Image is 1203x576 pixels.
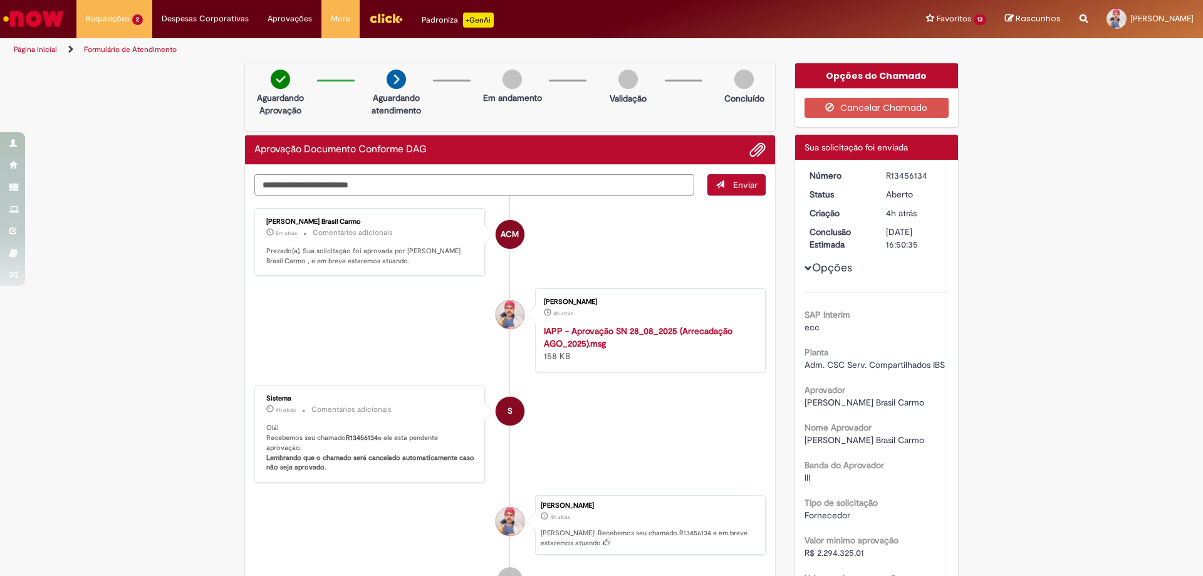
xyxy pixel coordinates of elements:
[266,423,475,473] p: Olá! Recebemos seu chamado e ele esta pendente aprovação.
[886,207,944,219] div: 28/08/2025 09:24:04
[805,98,949,118] button: Cancelar Chamado
[1130,13,1194,24] span: [PERSON_NAME]
[162,13,249,25] span: Despesas Corporativas
[276,229,297,237] span: 2m atrás
[733,179,758,191] span: Enviar
[805,309,850,320] b: SAP Interim
[805,142,908,153] span: Sua solicitação foi enviada
[483,92,542,104] p: Em andamento
[805,359,945,370] span: Adm. CSC Serv. Compartilhados IBS
[1016,13,1061,24] span: Rascunhos
[313,228,393,238] small: Comentários adicionais
[503,70,522,89] img: img-circle-grey.png
[749,142,766,158] button: Adicionar anexos
[346,433,378,442] b: R13456134
[271,70,290,89] img: check-circle-green.png
[805,434,924,446] span: [PERSON_NAME] Brasil Carmo
[805,472,810,483] span: III
[366,92,427,117] p: Aguardando atendimento
[805,322,820,333] span: ecc
[276,406,296,414] span: 4h atrás
[266,246,475,266] p: Prezado(a), Sua solicitação foi aprovada por [PERSON_NAME] Brasil Carmo , e em breve estaremos at...
[544,298,753,306] div: [PERSON_NAME]
[805,422,872,433] b: Nome Aprovador
[496,507,524,536] div: Bruno Cazarin
[544,325,753,362] div: 158 KB
[805,347,828,358] b: Planta
[9,38,793,61] ul: Trilhas de página
[496,220,524,249] div: Ana Carolina Macieira Brasil Carmo
[550,513,570,521] span: 4h atrás
[276,229,297,237] time: 28/08/2025 13:50:35
[707,174,766,196] button: Enviar
[805,397,924,408] span: [PERSON_NAME] Brasil Carmo
[266,453,476,473] b: Lembrando que o chamado será cancelado automaticamente caso não seja aprovado.
[544,325,732,349] a: IAPP - Aprovação SN 28_08_2025 (Arrecadação AGO_2025).msg
[86,13,130,25] span: Requisições
[800,169,877,182] dt: Número
[508,396,513,426] span: S
[886,188,944,201] div: Aberto
[1005,13,1061,25] a: Rascunhos
[800,207,877,219] dt: Criação
[805,459,884,471] b: Banda do Aprovador
[266,218,475,226] div: [PERSON_NAME] Brasil Carmo
[250,92,311,117] p: Aguardando Aprovação
[276,406,296,414] time: 28/08/2025 09:24:17
[724,92,764,105] p: Concluído
[422,13,494,28] div: Padroniza
[369,9,403,28] img: click_logo_yellow_360x200.png
[800,226,877,251] dt: Conclusão Estimada
[805,497,878,508] b: Tipo de solicitação
[734,70,754,89] img: img-circle-grey.png
[254,174,694,196] textarea: Digite sua mensagem aqui...
[1,6,66,31] img: ServiceNow
[805,535,898,546] b: Valor minimo aprovação
[974,14,986,25] span: 13
[886,169,944,182] div: R13456134
[501,219,519,249] span: ACM
[805,384,845,395] b: Aprovador
[618,70,638,89] img: img-circle-grey.png
[254,495,766,555] li: Bruno Cazarin
[553,310,573,317] span: 4h atrás
[886,207,917,219] span: 4h atrás
[805,510,850,521] span: Fornecedor
[550,513,570,521] time: 28/08/2025 09:24:04
[14,45,57,55] a: Página inicial
[800,188,877,201] dt: Status
[886,207,917,219] time: 28/08/2025 09:24:04
[496,397,524,426] div: System
[541,528,759,548] p: [PERSON_NAME]! Recebemos seu chamado R13456134 e em breve estaremos atuando.
[266,395,475,402] div: Sistema
[805,547,864,558] span: R$ 2.294.325,01
[937,13,971,25] span: Favoritos
[496,300,524,329] div: Bruno Cazarin
[132,14,143,25] span: 2
[387,70,406,89] img: arrow-next.png
[886,226,944,251] div: [DATE] 16:50:35
[311,404,392,415] small: Comentários adicionais
[553,310,573,317] time: 28/08/2025 09:29:37
[795,63,959,88] div: Opções do Chamado
[268,13,312,25] span: Aprovações
[254,144,427,155] h2: Aprovação Documento Conforme DAG Histórico de tíquete
[541,502,759,510] div: [PERSON_NAME]
[331,13,350,25] span: More
[84,45,177,55] a: Formulário de Atendimento
[463,13,494,28] p: +GenAi
[610,92,647,105] p: Validação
